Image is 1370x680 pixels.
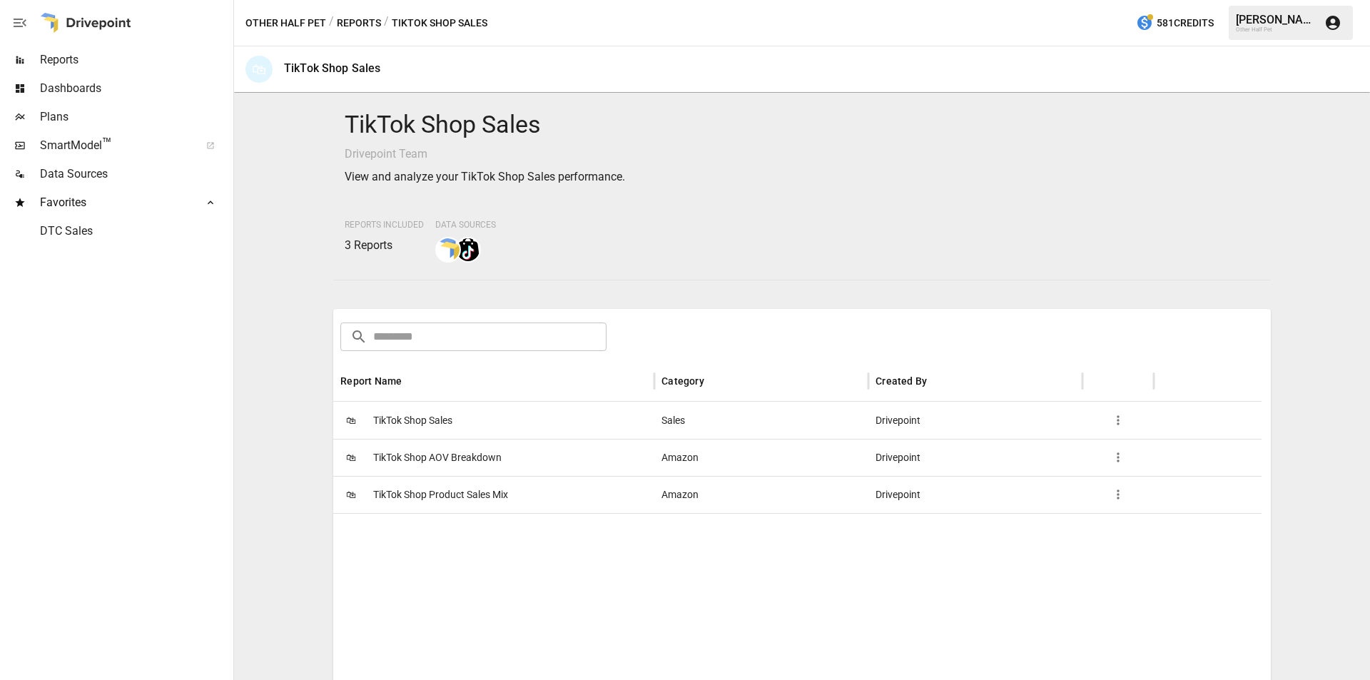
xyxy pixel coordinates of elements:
[457,238,479,261] img: tiktok
[340,447,362,468] span: 🛍
[1130,10,1219,36] button: 581Credits
[373,402,452,439] span: TikTok Shop Sales
[373,440,502,476] span: TikTok Shop AOV Breakdown
[1236,13,1316,26] div: [PERSON_NAME]
[403,371,423,391] button: Sort
[40,137,191,154] span: SmartModel
[868,402,1082,439] div: Drivepoint
[40,108,230,126] span: Plans
[868,439,1082,476] div: Drivepoint
[340,484,362,505] span: 🛍
[40,166,230,183] span: Data Sources
[928,371,948,391] button: Sort
[340,375,402,387] div: Report Name
[102,135,112,153] span: ™
[868,476,1082,513] div: Drivepoint
[876,375,927,387] div: Created By
[40,80,230,97] span: Dashboards
[40,223,230,240] span: DTC Sales
[40,194,191,211] span: Favorites
[654,476,868,513] div: Amazon
[284,61,381,75] div: TikTok Shop Sales
[337,14,381,32] button: Reports
[345,237,424,254] p: 3 Reports
[345,146,1259,163] p: Drivepoint Team
[340,410,362,431] span: 🛍
[435,220,496,230] span: Data Sources
[40,51,230,68] span: Reports
[654,402,868,439] div: Sales
[661,375,704,387] div: Category
[245,56,273,83] div: 🛍
[1157,14,1214,32] span: 581 Credits
[1236,26,1316,33] div: Other Half Pet
[654,439,868,476] div: Amazon
[373,477,508,513] span: TikTok Shop Product Sales Mix
[345,110,1259,140] h4: TikTok Shop Sales
[245,14,326,32] button: Other Half Pet
[384,14,389,32] div: /
[345,220,424,230] span: Reports Included
[345,168,1259,186] p: View and analyze your TikTok Shop Sales performance.
[329,14,334,32] div: /
[437,238,460,261] img: smart model
[706,371,726,391] button: Sort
